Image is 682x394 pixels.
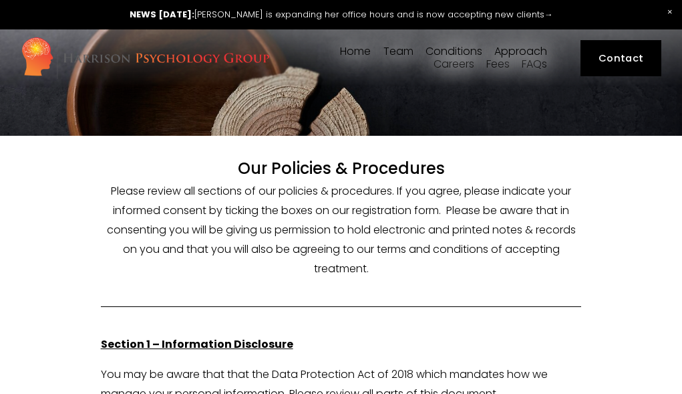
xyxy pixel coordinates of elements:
[494,46,547,57] span: Approach
[494,45,547,58] a: folder dropdown
[383,46,413,57] span: Team
[340,45,371,58] a: Home
[580,40,661,77] a: Contact
[425,46,482,57] span: Conditions
[101,182,582,278] p: Please review all sections of our policies & procedures. If you agree, please indicate your infor...
[434,58,474,71] a: Careers
[383,45,413,58] a: folder dropdown
[101,336,293,352] strong: Section 1 – Information Disclosure
[101,159,582,178] h1: Our Policies & Procedures
[486,58,510,71] a: Fees
[21,36,270,80] img: Harrison Psychology Group
[425,45,482,58] a: folder dropdown
[522,58,547,71] a: FAQs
